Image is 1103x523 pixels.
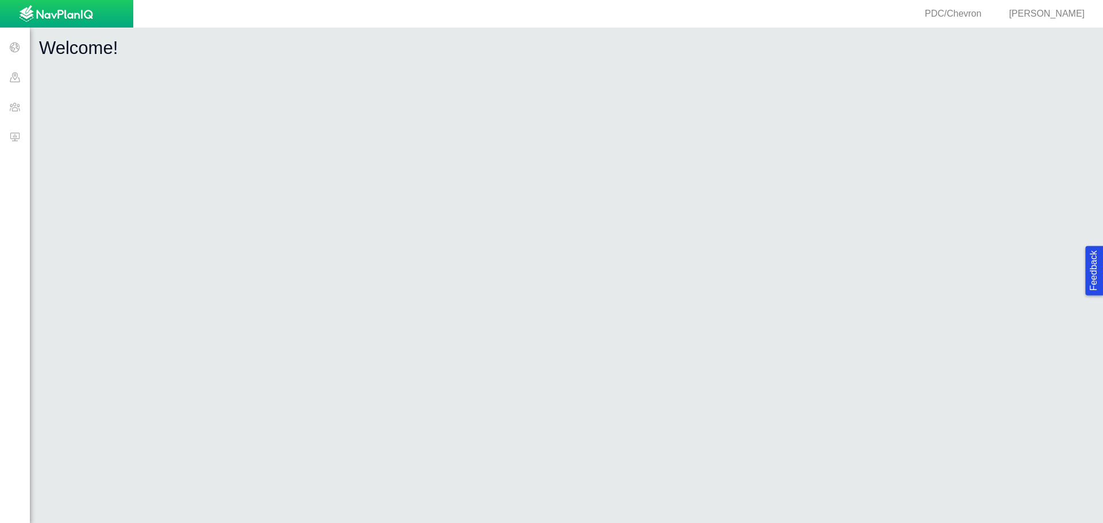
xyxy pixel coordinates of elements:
[925,9,982,18] span: PDC/Chevron
[39,37,1094,60] h1: Welcome!
[1085,246,1103,295] button: Feedback
[995,7,1089,21] div: [PERSON_NAME]
[1009,9,1085,18] span: [PERSON_NAME]
[19,5,93,24] img: UrbanGroupSolutionsTheme$USG_Images$logo.png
